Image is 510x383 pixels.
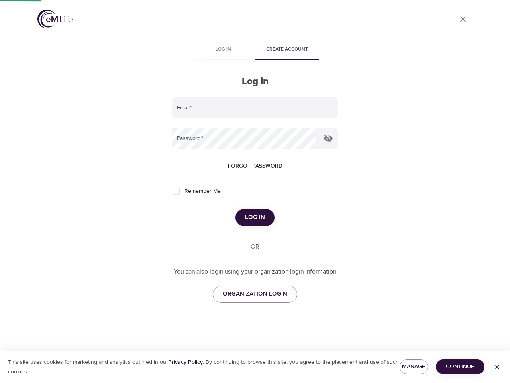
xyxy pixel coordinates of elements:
[453,10,473,29] a: close
[442,362,478,372] span: Continue
[400,359,428,374] button: Manage
[172,267,338,276] p: You can also login using your organization login information
[245,212,265,223] span: Log in
[172,41,338,60] div: disabled tabs example
[247,242,263,251] div: OR
[436,359,484,374] button: Continue
[213,286,297,302] a: ORGANIZATION LOGIN
[406,362,422,372] span: Manage
[235,209,275,226] button: Log in
[223,289,287,299] span: ORGANIZATION LOGIN
[172,76,338,87] h2: Log in
[225,159,286,174] button: Forgot password
[184,187,221,195] span: Remember Me
[228,161,282,171] span: Forgot password
[37,10,73,28] img: logo
[196,45,250,54] span: Log in
[260,45,314,54] span: Create account
[168,359,203,366] a: Privacy Policy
